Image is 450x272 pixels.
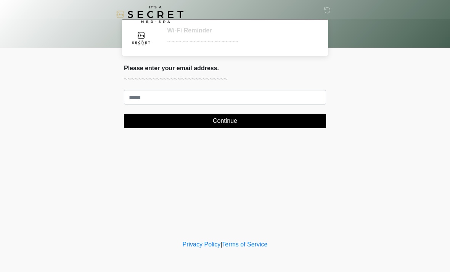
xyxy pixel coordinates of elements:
[124,114,326,128] button: Continue
[124,64,326,72] h2: Please enter your email address.
[220,241,222,248] a: |
[167,27,315,34] h2: Wi-Fi Reminder
[130,27,153,50] img: Agent Avatar
[167,37,315,46] div: ~~~~~~~~~~~~~~~~~~~~
[124,75,326,84] p: ~~~~~~~~~~~~~~~~~~~~~~~~~~~~~
[116,6,183,23] img: It's A Secret Med Spa Logo
[222,241,267,248] a: Terms of Service
[183,241,221,248] a: Privacy Policy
